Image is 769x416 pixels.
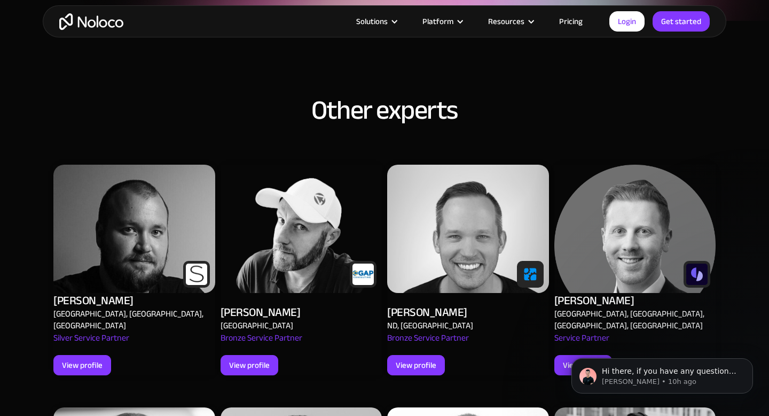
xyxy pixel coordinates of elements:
[409,14,475,28] div: Platform
[554,151,716,389] a: Alex Vyshnevskiy - Noloco app builder Expert[PERSON_NAME][GEOGRAPHIC_DATA], [GEOGRAPHIC_DATA], [G...
[488,14,524,28] div: Resources
[387,305,467,320] div: [PERSON_NAME]
[475,14,546,28] div: Resources
[554,332,609,355] div: Service Partner
[62,358,103,372] div: View profile
[396,358,436,372] div: View profile
[422,14,453,28] div: Platform
[53,308,210,332] div: [GEOGRAPHIC_DATA], [GEOGRAPHIC_DATA], [GEOGRAPHIC_DATA]
[53,293,134,308] div: [PERSON_NAME]
[546,14,596,28] a: Pricing
[221,332,302,355] div: Bronze Service Partner
[609,11,645,32] a: Login
[53,96,716,125] h2: Other experts
[221,165,382,293] img: Alex Vyshnevskiy - Noloco app builder Expert
[554,293,634,308] div: [PERSON_NAME]
[53,332,129,355] div: Silver Service Partner
[229,358,270,372] div: View profile
[221,305,301,320] div: [PERSON_NAME]
[53,151,215,389] a: Alex Vyshnevskiy - Noloco app builder Expert[PERSON_NAME][GEOGRAPHIC_DATA], [GEOGRAPHIC_DATA], [G...
[554,165,716,293] img: Alex Vyshnevskiy - Noloco app builder Expert
[356,14,388,28] div: Solutions
[343,14,409,28] div: Solutions
[653,11,710,32] a: Get started
[387,151,549,389] a: Alex Vyshnevskiy - Noloco app builder Expert[PERSON_NAME]ND, [GEOGRAPHIC_DATA]Bronze Service Part...
[387,165,549,293] img: Alex Vyshnevskiy - Noloco app builder Expert
[387,320,473,332] div: ND, [GEOGRAPHIC_DATA]
[221,151,382,389] a: Alex Vyshnevskiy - Noloco app builder Expert[PERSON_NAME][GEOGRAPHIC_DATA]Bronze Service PartnerV...
[387,332,469,355] div: Bronze Service Partner
[554,308,711,332] div: [GEOGRAPHIC_DATA], [GEOGRAPHIC_DATA], [GEOGRAPHIC_DATA], [GEOGRAPHIC_DATA]
[221,320,293,332] div: [GEOGRAPHIC_DATA]
[59,13,123,30] a: home
[53,165,215,293] img: Alex Vyshnevskiy - Noloco app builder Expert
[555,336,769,411] iframe: Intercom notifications message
